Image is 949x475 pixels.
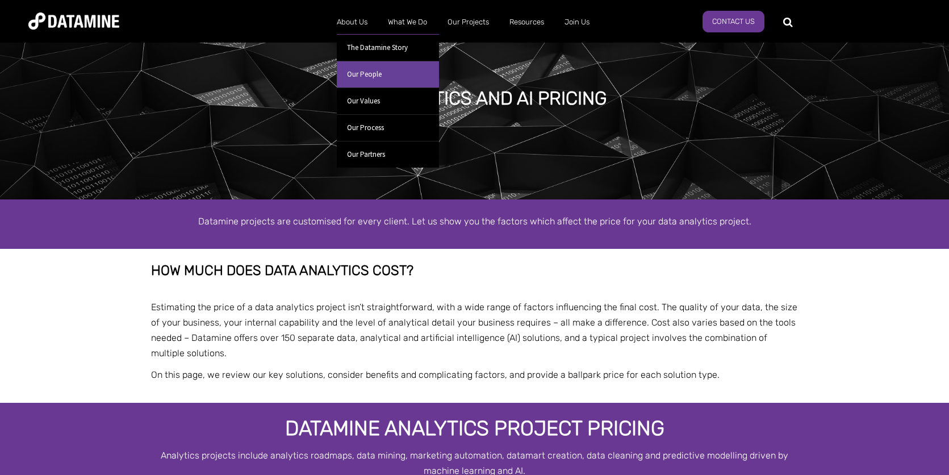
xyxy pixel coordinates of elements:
a: Our People [337,61,439,88]
a: Contact Us [703,11,764,32]
h1: Data anlytics and AI pricing [342,86,607,111]
span: Estimating the price of a data analytics project isn’t straightforward, with a wide range of fact... [151,302,797,359]
a: Our Values [337,88,439,114]
p: Datamine projects are customised for every client. Let us show you the factors which affect the p... [151,214,799,229]
a: What We Do [378,7,437,37]
a: The Datamine Story [337,34,439,61]
h3: Datamine Analytics Project Pricing [151,417,799,440]
a: Join Us [554,7,600,37]
a: About Us [327,7,378,37]
span: On this page, we review our key solutions, consider benefits and complicating factors, and provid... [151,369,720,380]
a: Resources [499,7,554,37]
a: Our Projects [437,7,499,37]
a: Our Partners [337,141,439,168]
span: How much does data analytics cost? [151,262,413,278]
a: Our Process [337,114,439,141]
img: Datamine [28,13,119,30]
